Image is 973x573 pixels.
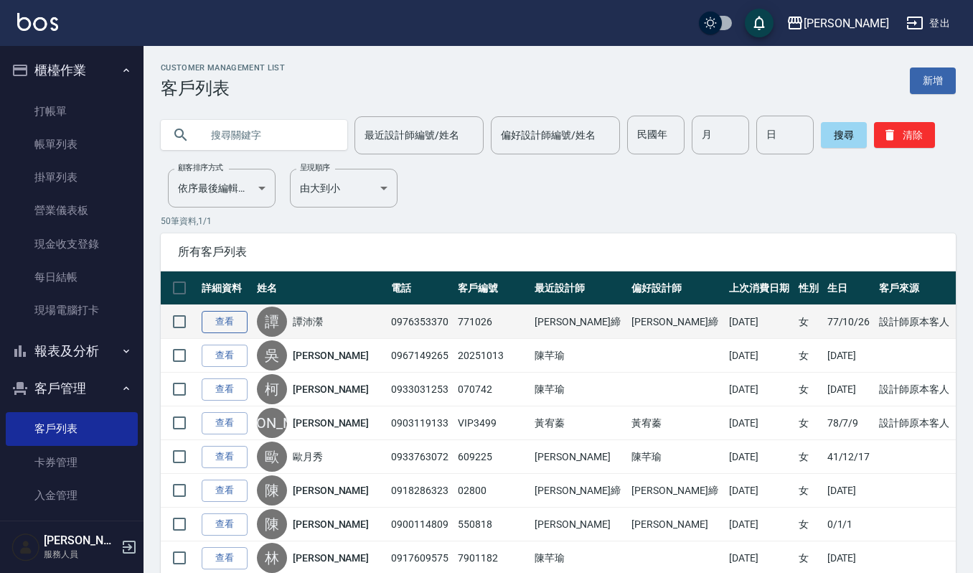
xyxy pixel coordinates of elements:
[11,533,40,562] img: Person
[17,13,58,31] img: Logo
[531,440,628,474] td: [PERSON_NAME]
[531,305,628,339] td: [PERSON_NAME]締
[454,440,530,474] td: 609225
[387,271,454,305] th: 電話
[178,162,223,173] label: 顧客排序方式
[293,551,369,565] a: [PERSON_NAME]
[257,408,287,438] div: [PERSON_NAME]
[257,442,287,472] div: 歐
[804,14,889,32] div: [PERSON_NAME]
[725,406,795,440] td: [DATE]
[725,474,795,508] td: [DATE]
[824,508,875,541] td: 0/1/1
[257,509,287,539] div: 陳
[6,446,138,479] a: 卡券管理
[253,271,387,305] th: 姓名
[725,339,795,373] td: [DATE]
[300,162,330,173] label: 呈現順序
[824,271,875,305] th: 生日
[293,517,369,531] a: [PERSON_NAME]
[795,373,823,406] td: 女
[202,412,248,434] a: 查看
[454,305,530,339] td: 771026
[795,440,823,474] td: 女
[875,305,956,339] td: 設計師原本客人
[44,534,117,548] h5: [PERSON_NAME]
[454,474,530,508] td: 02800
[531,508,628,541] td: [PERSON_NAME]
[725,440,795,474] td: [DATE]
[795,271,823,305] th: 性別
[6,228,138,261] a: 現金收支登錄
[910,67,956,94] a: 新增
[293,382,369,396] a: [PERSON_NAME]
[44,548,117,561] p: 服務人員
[168,169,276,208] div: 依序最後編輯時間
[6,370,138,407] button: 客戶管理
[824,406,875,440] td: 78/7/9
[628,440,725,474] td: 陳芊瑜
[875,271,956,305] th: 客戶來源
[454,508,530,541] td: 550818
[454,406,530,440] td: VIP3499
[202,446,248,468] a: 查看
[725,373,795,406] td: [DATE]
[293,315,323,329] a: 譚沛瀠
[628,508,725,541] td: [PERSON_NAME]
[257,340,287,371] div: 吳
[875,406,956,440] td: 設計師原本客人
[454,271,530,305] th: 客戶編號
[6,412,138,445] a: 客戶列表
[202,547,248,569] a: 查看
[161,78,285,98] h3: 客戶列表
[387,508,454,541] td: 0900114809
[198,271,253,305] th: 詳細資料
[387,474,454,508] td: 0918286323
[257,374,287,404] div: 柯
[387,373,454,406] td: 0933031253
[6,261,138,294] a: 每日結帳
[6,95,138,128] a: 打帳單
[202,311,248,333] a: 查看
[290,169,398,208] div: 由大到小
[293,449,323,464] a: 歐月秀
[824,339,875,373] td: [DATE]
[531,406,628,440] td: 黃宥蓁
[531,271,628,305] th: 最近設計師
[745,9,774,37] button: save
[161,63,285,73] h2: Customer Management List
[531,373,628,406] td: 陳芊瑜
[531,339,628,373] td: 陳芊瑜
[795,508,823,541] td: 女
[6,479,138,512] a: 入金管理
[293,416,369,430] a: [PERSON_NAME]
[824,440,875,474] td: 41/12/17
[202,345,248,367] a: 查看
[628,474,725,508] td: [PERSON_NAME]締
[824,474,875,508] td: [DATE]
[293,348,369,363] a: [PERSON_NAME]
[874,122,935,148] button: 清除
[387,339,454,373] td: 0967149265
[531,474,628,508] td: [PERSON_NAME]締
[628,305,725,339] td: [PERSON_NAME]締
[795,339,823,373] td: 女
[6,52,138,89] button: 櫃檯作業
[293,483,369,498] a: [PERSON_NAME]
[6,294,138,327] a: 現場電腦打卡
[795,474,823,508] td: 女
[901,10,956,37] button: 登出
[821,122,867,148] button: 搜尋
[387,406,454,440] td: 0903119133
[454,339,530,373] td: 20251013
[628,271,725,305] th: 偏好設計師
[781,9,895,38] button: [PERSON_NAME]
[725,508,795,541] td: [DATE]
[201,116,336,154] input: 搜尋關鍵字
[257,475,287,506] div: 陳
[725,271,795,305] th: 上次消費日期
[161,215,956,228] p: 50 筆資料, 1 / 1
[202,513,248,536] a: 查看
[387,440,454,474] td: 0933763072
[824,305,875,339] td: 77/10/26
